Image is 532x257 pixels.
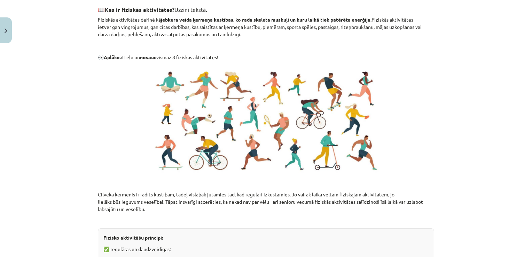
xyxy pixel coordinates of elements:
[140,54,156,60] strong: nosauc
[98,1,434,14] h3: 📖 Uzzini tekstā.
[5,29,7,33] img: icon-close-lesson-0947bae3869378f0d4975bcd49f059093ad1ed9edebbc8119c70593378902aed.svg
[98,16,434,38] p: Fiziskās aktivitātes definē kā Fiziskās aktivitātes ietver gan vingrojumus, gan citas darbības, k...
[98,54,104,60] b: 👀
[161,16,371,23] strong: jebkura veida ķermeņa kustības, ko rada skeleta muskuļi un kuru laikā tiek patērēta enerģija.
[98,191,434,213] p: Cilvēka ķermenis ir radīts kustībām, tādēļ vislabāk jūtamies tad, kad regulāri izkustamies. Jo va...
[103,234,163,241] strong: Fizisko aktivitāšu principi:
[103,246,429,253] p: ✅ regulāras un daudzveidīgas;
[98,54,434,61] p: atteļu un vismaz 8 fiziskās aktivitātes!
[104,54,120,60] strong: Aplūko
[105,6,174,13] strong: Kas ir fiziskās aktivitātes?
